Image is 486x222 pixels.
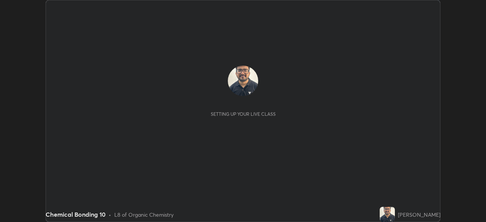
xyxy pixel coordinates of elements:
[228,66,258,96] img: 8aca7005bdf34aeda6799b687e6e9637.jpg
[398,211,440,219] div: [PERSON_NAME]
[114,211,174,219] div: L8 of Organic Chemistry
[211,111,276,117] div: Setting up your live class
[109,211,111,219] div: •
[46,210,106,219] div: Chemical Bonding 10
[380,207,395,222] img: 8aca7005bdf34aeda6799b687e6e9637.jpg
